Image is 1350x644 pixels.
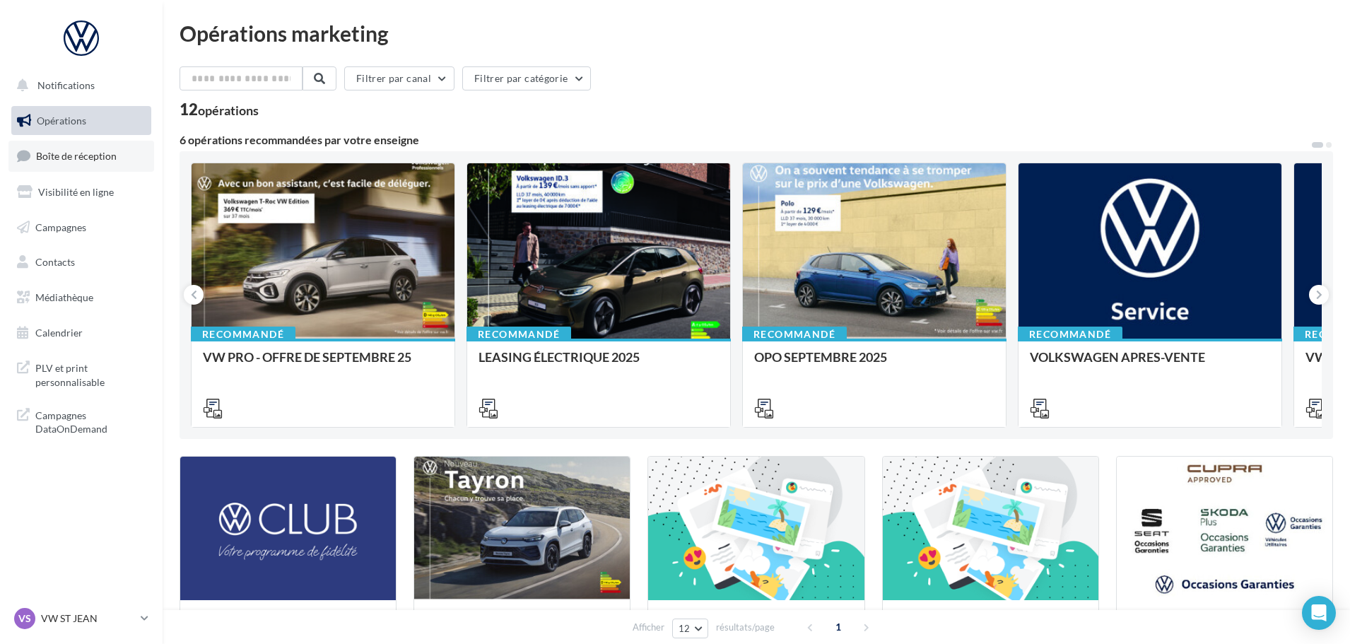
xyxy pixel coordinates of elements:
a: VS VW ST JEAN [11,605,151,632]
button: Filtrer par catégorie [462,66,591,90]
button: Filtrer par canal [344,66,454,90]
div: Recommandé [1018,327,1122,342]
span: Boîte de réception [36,150,117,162]
span: 12 [679,623,691,634]
span: Afficher [633,621,664,634]
span: Campagnes DataOnDemand [35,406,146,436]
div: 6 opérations recommandées par votre enseigne [180,134,1310,146]
div: Open Intercom Messenger [1302,596,1336,630]
span: VS [18,611,31,626]
div: Recommandé [742,327,847,342]
p: VW ST JEAN [41,611,135,626]
a: Calendrier [8,318,154,348]
a: Contacts [8,247,154,277]
a: Campagnes [8,213,154,242]
span: Calendrier [35,327,83,339]
div: opérations [198,104,259,117]
a: Campagnes DataOnDemand [8,400,154,442]
div: Opérations marketing [180,23,1333,44]
span: Opérations [37,115,86,127]
div: LEASING ÉLECTRIQUE 2025 [479,350,719,378]
div: VW PRO - OFFRE DE SEPTEMBRE 25 [203,350,443,378]
button: Notifications [8,71,148,100]
div: Recommandé [466,327,571,342]
a: Visibilité en ligne [8,177,154,207]
span: Contacts [35,256,75,268]
span: Médiathèque [35,291,93,303]
div: 12 [180,102,259,117]
a: Médiathèque [8,283,154,312]
div: OPO SEPTEMBRE 2025 [754,350,994,378]
a: Boîte de réception [8,141,154,171]
div: VOLKSWAGEN APRES-VENTE [1030,350,1270,378]
span: PLV et print personnalisable [35,358,146,389]
span: Campagnes [35,221,86,233]
a: Opérations [8,106,154,136]
span: Notifications [37,79,95,91]
span: Visibilité en ligne [38,186,114,198]
span: 1 [827,616,850,638]
a: PLV et print personnalisable [8,353,154,394]
span: résultats/page [716,621,775,634]
button: 12 [672,619,708,638]
div: Recommandé [191,327,295,342]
